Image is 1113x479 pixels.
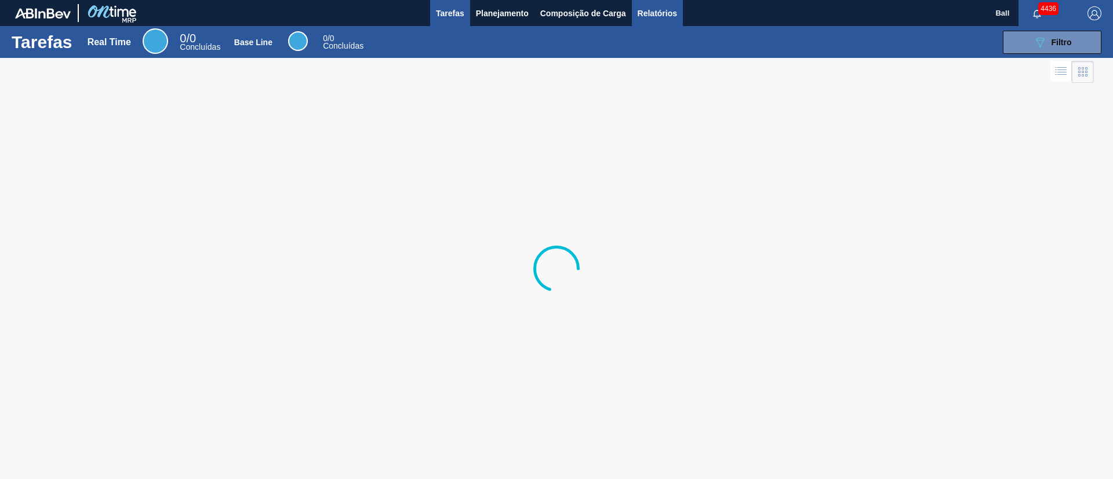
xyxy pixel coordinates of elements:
div: Real Time [143,28,168,54]
span: Tarefas [436,6,464,20]
span: 0 [323,34,328,43]
h1: Tarefas [12,35,72,49]
span: 0 [180,32,186,45]
span: Planejamento [476,6,529,20]
span: Concluídas [180,42,220,52]
span: / 0 [323,34,334,43]
span: Relatórios [638,6,677,20]
div: Base Line [288,31,308,51]
span: / 0 [180,32,196,45]
span: Filtro [1052,38,1072,47]
span: Concluídas [323,41,363,50]
button: Filtro [1003,31,1101,54]
div: Real Time [88,37,131,47]
span: Composição de Carga [540,6,626,20]
span: 4436 [1038,2,1059,15]
img: TNhmsLtSVTkK8tSr43FrP2fwEKptu5GPRR3wAAAABJRU5ErkJggg== [15,8,71,19]
div: Base Line [323,35,363,50]
img: Logout [1087,6,1101,20]
button: Notificações [1019,5,1056,21]
div: Real Time [180,34,220,51]
div: Base Line [234,38,272,47]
